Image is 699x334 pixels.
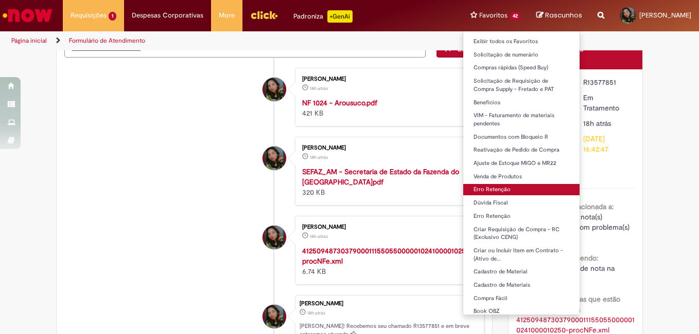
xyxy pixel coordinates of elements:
a: Exibir todos os Favoritos [463,36,580,47]
a: Formulário de Atendimento [69,36,145,45]
span: 18h atrás [583,119,611,128]
span: 42 [510,12,521,21]
a: Ajuste de Estoque MIGO e MR22 [463,158,580,169]
ul: Favoritos [463,31,580,315]
div: [DATE] 16:42:47 [583,134,631,154]
a: Compras rápidas (Speed Buy) [463,62,580,73]
a: Cadastro de Material [463,266,580,277]
a: Solicitação de numerário [463,49,580,61]
a: Compra Fácil [463,293,580,304]
span: Requisições [71,10,107,21]
time: 29/09/2025 15:41:24 [310,154,328,160]
div: 6.74 KB [302,246,474,276]
img: ServiceNow [1,5,54,26]
span: More [219,10,235,21]
div: [PERSON_NAME] [302,224,474,230]
span: 18h atrás [310,85,328,91]
div: [PERSON_NAME] [300,301,479,307]
img: click_logo_yellow_360x200.png [250,7,278,23]
p: +GenAi [327,10,353,23]
div: [PERSON_NAME] [302,145,474,151]
a: NF 1024 - Arousuco.pdf [302,98,377,107]
a: Venda de Produtos [463,171,580,182]
span: Favoritos [479,10,508,21]
div: Padroniza [293,10,353,23]
a: Reativação de Pedido de Compra [463,144,580,156]
time: 29/09/2025 15:42:44 [307,310,325,316]
div: 320 KB [302,166,474,197]
span: 18h atrás [310,233,328,239]
span: Rascunhos [545,10,582,20]
div: Em Tratamento [583,92,631,113]
a: Benefícios [463,97,580,108]
div: 29/09/2025 15:42:44 [583,118,631,128]
span: 18h atrás [310,154,328,160]
a: SEFAZ_AM - Secretaria de Estado da Fazenda do [GEOGRAPHIC_DATA]pdf [302,167,459,187]
a: 41250948730379000111550550000010241000010250-procNFe.xml [302,246,473,266]
a: Solicitação de Requisição de Compra Supply - Fretado e PAT [463,76,580,95]
div: [PERSON_NAME] [302,76,474,82]
div: R13577851 [583,77,631,87]
div: 421 KB [302,98,474,118]
ul: Trilhas de página [8,31,458,50]
a: Página inicial [11,36,47,45]
a: Erro Retenção [463,211,580,222]
a: Documentos com Bloqueio R [463,132,580,143]
a: Criar Requisição de Compra - RC (Exclusivo CENG) [463,224,580,243]
span: 18h atrás [307,310,325,316]
a: Erro Retenção [463,184,580,195]
time: 29/09/2025 15:41:17 [310,233,328,239]
div: Maria Taisa Silva Da Silva [263,305,286,328]
a: Criar ou Incluir Item em Contrato - (Ativo de… [463,245,580,264]
span: Enviar [458,44,478,53]
div: Maria Taisa Silva Da Silva [263,78,286,101]
time: 29/09/2025 15:42:44 [583,119,611,128]
div: Maria Taisa Silva Da Silva [263,146,286,170]
time: 29/09/2025 15:41:29 [310,85,328,91]
span: Despesas Corporativas [132,10,203,21]
a: Book OBZ [463,306,580,317]
a: VIM - Faturamento de materiais pendentes [463,110,580,129]
a: Rascunhos [536,11,582,21]
span: 1 [109,12,116,21]
a: Cadastro de Materiais [463,280,580,291]
a: Dúvida Fiscal [463,197,580,209]
span: [PERSON_NAME] [639,11,691,20]
div: Maria Taisa Silva Da Silva [263,226,286,249]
